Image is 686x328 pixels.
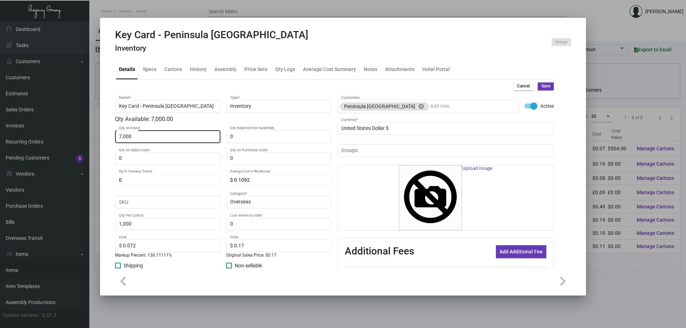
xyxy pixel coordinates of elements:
span: Add Additional Fee [499,249,543,254]
div: Cartons [164,66,182,73]
input: Add new.. [430,104,515,109]
button: Cancel [513,82,533,90]
th: Active [345,267,367,279]
span: Save [541,83,550,89]
div: History [190,66,207,73]
span: Merge [555,39,567,45]
th: Type [367,267,447,279]
mat-chip: Peninsula [GEOGRAPHIC_DATA] [340,102,429,111]
button: Merge [552,38,571,46]
div: Qty Available: 7,000.00 [115,115,332,123]
div: Current version: [3,312,39,319]
h2: Additional Fees [345,245,414,258]
th: Cost [447,267,476,279]
div: Average Cost Summary [303,66,356,73]
div: Specs [143,66,156,73]
div: Attachments [385,66,414,73]
span: Cancel [517,83,530,89]
button: Add Additional Fee [496,245,546,258]
div: Qty Logs [275,66,295,73]
th: Price type [506,267,538,279]
span: Upload image [462,165,492,230]
mat-icon: cancel [418,103,424,110]
h4: Inventory [115,44,308,53]
div: Hotel Portal [422,66,450,73]
span: Shipping [124,261,143,270]
input: Add new.. [341,148,550,153]
div: Price Sets [244,66,267,73]
div: 0.51.2 [42,312,56,319]
div: Details [119,66,135,73]
button: Save [538,82,554,90]
div: Notes [364,66,377,73]
h2: Key Card - Peninsula [GEOGRAPHIC_DATA] [115,29,308,41]
span: Non-sellable [235,261,262,270]
div: Assembly [214,66,237,73]
span: Active [540,102,554,110]
th: Price [476,267,506,279]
